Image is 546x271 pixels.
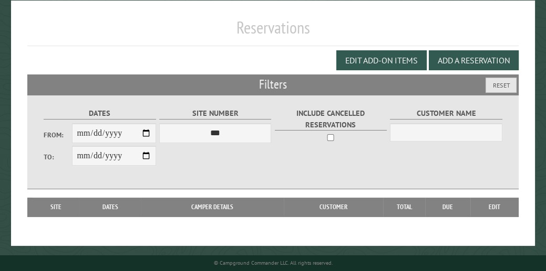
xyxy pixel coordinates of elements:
label: Dates [44,107,156,120]
small: © Campground Commander LLC. All rights reserved. [214,259,333,266]
th: Edit [470,198,519,216]
th: Customer [284,198,383,216]
button: Reset [486,78,517,93]
label: Site Number [159,107,271,120]
th: Site [33,198,79,216]
th: Due [425,198,470,216]
label: To: [44,152,71,162]
label: From: [44,130,71,140]
h2: Filters [27,74,519,94]
label: Include Cancelled Reservations [275,107,387,131]
label: Customer Name [390,107,502,120]
button: Edit Add-on Items [336,50,427,70]
button: Add a Reservation [429,50,519,70]
h1: Reservations [27,17,519,46]
th: Dates [79,198,141,216]
th: Camper Details [141,198,284,216]
th: Total [383,198,425,216]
